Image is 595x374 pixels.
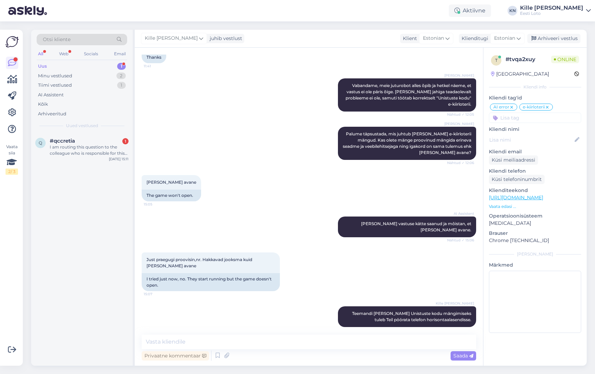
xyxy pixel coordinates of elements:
span: AI Assistent [448,211,474,216]
span: Saada [453,353,473,359]
input: Lisa tag [489,113,581,123]
div: [GEOGRAPHIC_DATA] [491,70,549,78]
div: AI Assistent [38,92,64,98]
span: [PERSON_NAME] [444,121,474,126]
p: Vaata edasi ... [489,203,581,210]
div: [PERSON_NAME] [489,251,581,257]
span: q [39,140,42,145]
div: Küsi telefoninumbrit [489,175,545,184]
span: e-kiirloterii [523,105,545,109]
p: Kliendi nimi [489,126,581,133]
div: Klient [400,35,417,42]
div: [DATE] 15:11 [109,156,129,162]
div: Vaata siia [6,144,18,175]
div: Privaatne kommentaar [142,351,209,361]
span: 15:11 [448,327,474,333]
span: Nähtud ✓ 12:05 [447,112,474,117]
div: Kille [PERSON_NAME] [520,5,583,11]
span: Online [551,56,579,63]
div: Thanks [142,51,166,63]
div: 1 [117,63,126,70]
div: Minu vestlused [38,73,72,79]
span: 15:07 [144,291,170,297]
div: Email [113,49,127,58]
span: Teemandi [PERSON_NAME] Unistuste kodu mängimiseks tuleb Teil pöörata telefon horisontaalasendisse. [352,311,472,322]
div: Kõik [38,101,48,108]
span: Kille [PERSON_NAME] [145,35,198,42]
div: Arhiveeri vestlus [527,34,580,43]
div: 2 / 3 [6,169,18,175]
p: [MEDICAL_DATA] [489,220,581,227]
div: Socials [83,49,100,58]
span: AI error [493,105,509,109]
div: Aktiivne [449,4,491,17]
div: juhib vestlust [207,35,242,42]
div: All [37,49,45,58]
div: Küsi meiliaadressi [489,155,538,165]
div: I am routing this question to the colleague who is responsible for this topic. The reply might ta... [50,144,129,156]
span: Nähtud ✓ 15:06 [447,238,474,243]
input: Lisa nimi [489,136,573,144]
span: Estonian [494,35,515,42]
div: Web [58,49,70,58]
img: Askly Logo [6,35,19,48]
span: 11:41 [144,64,170,69]
a: Kille [PERSON_NAME]Eesti Loto [520,5,591,16]
p: Kliendi tag'id [489,94,581,102]
span: Otsi kliente [43,36,70,43]
p: Kliendi telefon [489,167,581,175]
div: 1 [117,82,126,89]
a: [URL][DOMAIN_NAME] [489,194,543,201]
span: Just praegugi proovisin,nr. Hakkavad jooksma kuid [PERSON_NAME] avane [147,257,253,268]
div: The game won't open. [142,190,201,201]
div: I tried just now, no. They start running but the game doesn't open. [142,273,280,291]
div: KN [508,6,517,16]
p: Märkmed [489,261,581,269]
div: Kliendi info [489,84,581,90]
span: #qccretia [50,138,75,144]
div: # tvqa2xuy [506,55,551,64]
p: Brauser [489,230,581,237]
span: [PERSON_NAME] avane [147,180,196,185]
span: 15:05 [144,202,170,207]
span: [PERSON_NAME] vastuse kätte saanud ja mõistan, et [PERSON_NAME] avane. [361,221,472,232]
div: Klienditugi [459,35,488,42]
div: Eesti Loto [520,11,583,16]
span: Uued vestlused [66,123,98,129]
p: Chrome [TECHNICAL_ID] [489,237,581,244]
div: Tiimi vestlused [38,82,72,89]
span: Vabandame, meie juturobot alles õpib ja hetkel näeme, et vastus ei ole päris õige. [PERSON_NAME] ... [346,83,472,107]
div: Uus [38,63,47,70]
div: Arhiveeritud [38,111,66,117]
p: Kliendi email [489,148,581,155]
div: 2 [116,73,126,79]
p: Operatsioonisüsteem [489,212,581,220]
span: Kille [PERSON_NAME] [436,301,474,306]
span: Nähtud ✓ 12:06 [447,160,474,165]
span: Estonian [423,35,444,42]
span: Palume täpsustada, mis juhtub [PERSON_NAME] e-kiirloterii mängud. Kas olete mänge proovinud mängi... [343,131,472,155]
div: 1 [122,138,129,144]
span: [PERSON_NAME] [444,73,474,78]
p: Klienditeekond [489,187,581,194]
span: t [495,58,498,63]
